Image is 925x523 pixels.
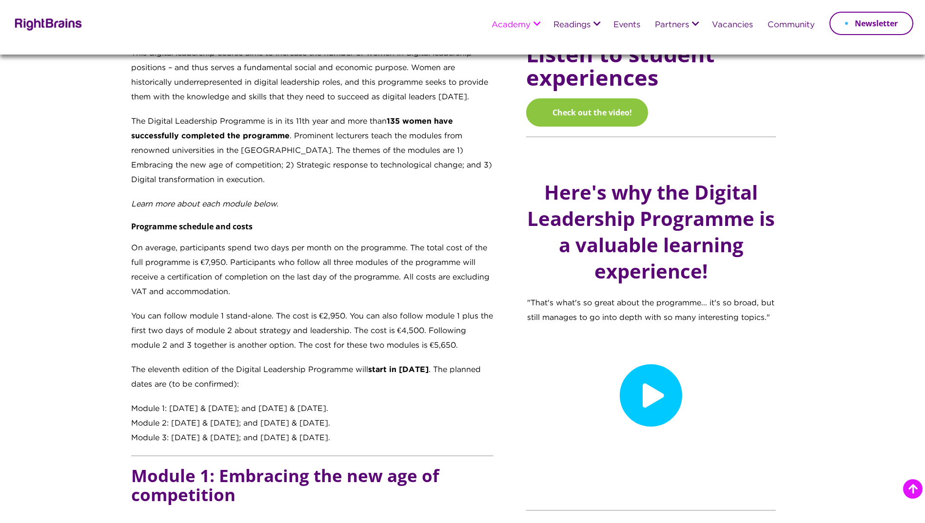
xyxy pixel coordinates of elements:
strong: 135 women have successfully completed the programme [131,118,453,140]
a: Events [613,21,640,30]
p: The Digital Leadership Programme is in its 11th year and more than . Prominent lecturers teach th... [131,114,494,197]
a: Partners [655,21,689,30]
a: Vacancies [712,21,753,30]
p: This digital leadership course aims to increase the number of women in digital leadership positio... [131,46,494,114]
a: Newsletter [829,12,913,35]
a: Academy [492,21,531,30]
p: On average, participants spend two days per month on the programme. The total cost of the full pr... [131,241,494,309]
div: Module 1: [DATE] & [DATE]; and [DATE] & [DATE]. [131,402,494,416]
div: "That's what's so great about the programme... it's so broad, but still manages to go into depth ... [520,147,783,465]
em: Learn more about each module below. [131,201,278,208]
a: Readings [553,21,590,30]
div: Module 3: [DATE] & [DATE]; and [DATE] & [DATE]. [131,431,494,446]
a: Community [768,21,815,30]
p: You can follow module 1 stand-alone. The cost is €2,950. You can also follow module 1 plus the fi... [131,309,494,363]
img: Rightbrains [12,17,82,31]
a: Check out the video! [526,98,648,127]
h6: Programme schedule and costs [131,222,494,241]
h4: Listen to student experiences [526,33,776,99]
div: Module 2: [DATE] & [DATE]; and [DATE] & [DATE]. [131,416,494,431]
strong: start in [DATE] [368,366,429,374]
p: The eleventh edition of the Digital Leadership Programme will . The planned dates are (to be conf... [131,363,494,402]
h2: Here's why the Digital Leadership Programme is a valuable learning experience! [527,179,775,284]
iframe: RightBrains Digital Leadership Programme [527,325,775,465]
